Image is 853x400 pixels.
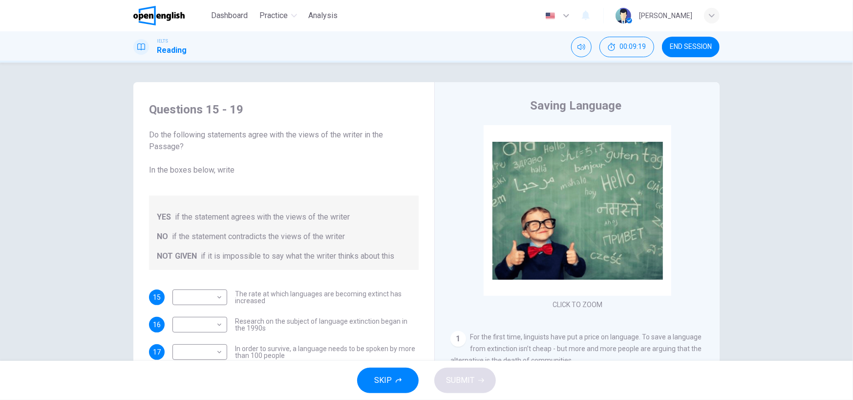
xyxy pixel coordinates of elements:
button: 00:09:19 [599,37,654,57]
span: Dashboard [211,10,248,22]
span: IELTS [157,38,168,44]
span: if the statement contradicts the views of the writer [172,231,345,243]
div: Hide [599,37,654,57]
span: SKIP [374,374,392,387]
span: if it is impossible to say what the writer thinks about this [201,250,394,262]
span: 16 [153,321,161,328]
span: For the first time, linguists have put a price on language. To save a language from extinction is... [450,333,702,364]
span: if the statement agrees with the views of the writer [175,211,350,223]
span: Do the following statements agree with the views of the writer in the Passage? In the boxes below... [149,129,419,176]
span: END SESSION [670,43,712,51]
img: Profile picture [616,8,631,23]
span: In order to survive, a language needs to be spoken by more than 100 people [235,345,419,359]
button: END SESSION [662,37,720,57]
span: 17 [153,349,161,356]
span: YES [157,211,171,223]
a: OpenEnglish logo [133,6,207,25]
button: Practice [256,7,301,24]
span: NO [157,231,168,243]
div: 1 [450,331,466,347]
div: Mute [571,37,592,57]
span: 15 [153,294,161,301]
div: [PERSON_NAME] [639,10,692,22]
span: 00:09:19 [619,43,646,51]
span: The rate at which languages are becoming extinct has increased [235,290,419,304]
h4: Questions 15 - 19 [149,102,419,117]
span: Practice [260,10,288,22]
span: Research on the subject of language extinction began in the 1990s [235,318,419,332]
span: Analysis [309,10,338,22]
button: Analysis [305,7,342,24]
h1: Reading [157,44,187,56]
img: en [544,12,556,20]
button: Dashboard [207,7,252,24]
button: SKIP [357,368,419,393]
span: NOT GIVEN [157,250,197,262]
h4: Saving Language [531,98,622,113]
img: OpenEnglish logo [133,6,185,25]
